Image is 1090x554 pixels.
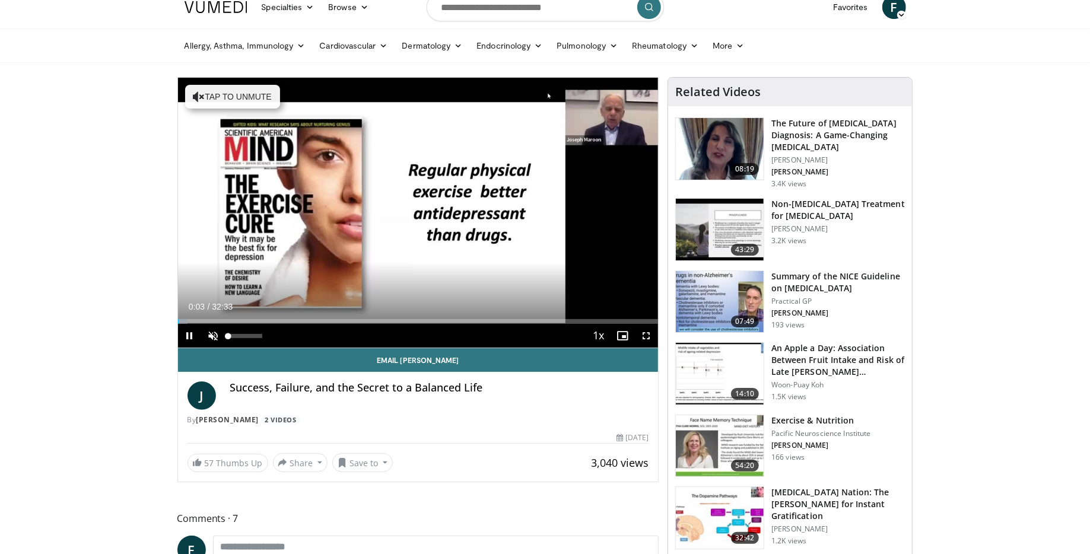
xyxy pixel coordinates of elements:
a: Endocrinology [469,34,549,58]
h3: Exercise & Nutrition [771,415,871,426]
a: 57 Thumbs Up [188,454,268,472]
p: Woon-Puay Koh [771,380,905,390]
a: 32:42 [MEDICAL_DATA] Nation: The [PERSON_NAME] for Instant Gratification [PERSON_NAME] 1.2K views [675,486,905,549]
span: 43:29 [731,244,759,256]
a: Allergy, Asthma, Immunology [177,34,313,58]
p: [PERSON_NAME] [771,167,905,177]
p: [PERSON_NAME] [771,524,905,534]
button: Save to [332,453,393,472]
h3: The Future of [MEDICAL_DATA] Diagnosis: A Game-Changing [MEDICAL_DATA] [771,117,905,153]
span: 32:42 [731,532,759,544]
h4: Related Videos [675,85,761,99]
div: [DATE] [616,432,649,443]
span: 32:33 [212,302,233,311]
button: Fullscreen [634,324,658,348]
h4: Success, Failure, and the Secret to a Balanced Life [230,381,649,394]
a: Dermatology [395,34,470,58]
a: 43:29 Non-[MEDICAL_DATA] Treatment for [MEDICAL_DATA] [PERSON_NAME] 3.2K views [675,198,905,261]
h3: Summary of the NICE Guideline on [MEDICAL_DATA] [771,270,905,294]
img: 8c144ef5-ad01-46b8-bbf2-304ffe1f6934.150x105_q85_crop-smart_upscale.jpg [676,487,764,549]
span: 07:49 [731,316,759,327]
p: 166 views [771,453,805,462]
div: Volume Level [228,334,262,338]
span: 3,040 views [591,456,649,470]
p: [PERSON_NAME] [771,308,905,318]
img: 8e949c61-8397-4eef-823a-95680e5d1ed1.150x105_q85_crop-smart_upscale.jpg [676,271,764,333]
a: 07:49 Summary of the NICE Guideline on [MEDICAL_DATA] Practical GP [PERSON_NAME] 193 views [675,270,905,333]
button: Pause [178,324,202,348]
h3: An Apple a Day: Association Between Fruit Intake and Risk of Late [PERSON_NAME]… [771,342,905,378]
a: Cardiovascular [312,34,395,58]
span: 14:10 [731,388,759,400]
img: 4bf5c016-4c67-4e08-ac2c-e79619ba3a59.150x105_q85_crop-smart_upscale.jpg [676,415,764,477]
img: VuMedi Logo [185,1,247,13]
h3: Non-[MEDICAL_DATA] Treatment for [MEDICAL_DATA] [771,198,905,222]
a: 14:10 An Apple a Day: Association Between Fruit Intake and Risk of Late [PERSON_NAME]… Woon-Puay ... [675,342,905,405]
div: Progress Bar [178,319,659,324]
p: [PERSON_NAME] [771,441,871,450]
span: 54:20 [731,460,759,472]
a: [PERSON_NAME] [196,415,259,425]
h3: [MEDICAL_DATA] Nation: The [PERSON_NAME] for Instant Gratification [771,486,905,522]
p: 1.5K views [771,392,806,402]
a: 54:20 Exercise & Nutrition Pacific Neuroscience Institute [PERSON_NAME] 166 views [675,415,905,477]
a: 08:19 The Future of [MEDICAL_DATA] Diagnosis: A Game-Changing [MEDICAL_DATA] [PERSON_NAME] [PERSO... [675,117,905,189]
button: Enable picture-in-picture mode [611,324,634,348]
span: 0:03 [189,302,205,311]
span: 57 [205,457,214,469]
p: [PERSON_NAME] [771,224,905,234]
img: 5773f076-af47-4b25-9313-17a31d41bb95.150x105_q85_crop-smart_upscale.jpg [676,118,764,180]
p: 193 views [771,320,805,330]
span: Comments 7 [177,511,659,526]
p: [PERSON_NAME] [771,155,905,165]
button: Playback Rate [587,324,611,348]
p: Pacific Neuroscience Institute [771,429,871,438]
img: 0fb96a29-ee07-42a6-afe7-0422f9702c53.150x105_q85_crop-smart_upscale.jpg [676,343,764,405]
p: 3.2K views [771,236,806,246]
p: 1.2K views [771,536,806,546]
img: eb9441ca-a77b-433d-ba99-36af7bbe84ad.150x105_q85_crop-smart_upscale.jpg [676,199,764,260]
span: 08:19 [731,163,759,175]
a: J [188,381,216,410]
button: Tap to unmute [185,85,280,109]
div: By [188,415,649,425]
button: Unmute [202,324,225,348]
a: 2 Videos [261,415,300,425]
a: Email [PERSON_NAME] [178,348,659,372]
p: Practical GP [771,297,905,306]
span: / [208,302,210,311]
button: Share [273,453,328,472]
p: 3.4K views [771,179,806,189]
a: Rheumatology [625,34,706,58]
a: More [706,34,751,58]
video-js: Video Player [178,78,659,348]
a: Pulmonology [549,34,625,58]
